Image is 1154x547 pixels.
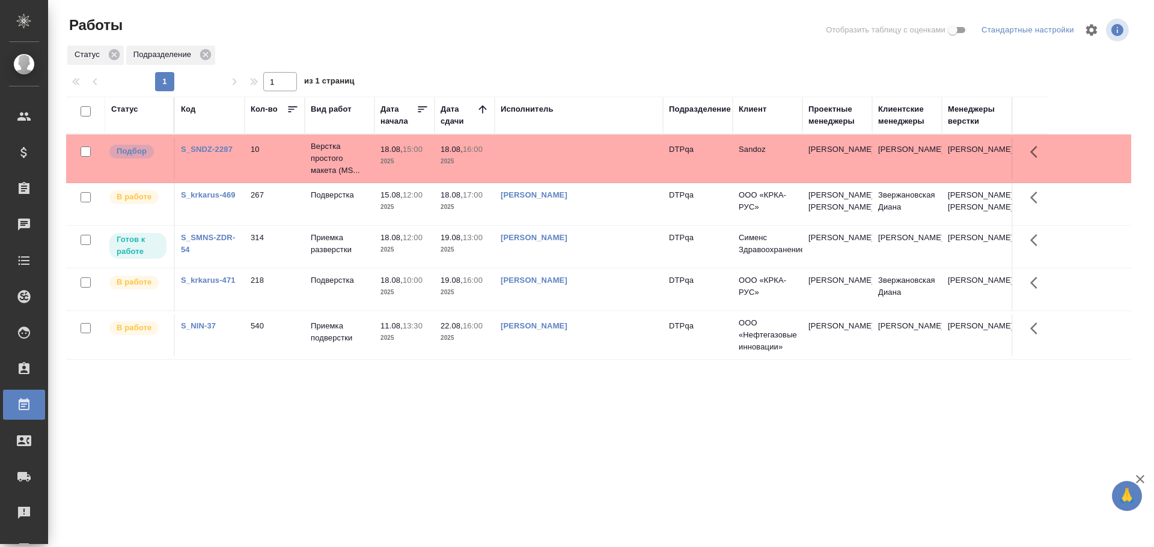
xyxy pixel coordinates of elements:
[808,103,866,127] div: Проектные менеджеры
[463,145,483,154] p: 16:00
[311,189,368,201] p: Подверстка
[108,189,168,205] div: Исполнитель выполняет работу
[663,138,733,180] td: DTPqa
[1023,226,1052,255] button: Здесь прячутся важные кнопки
[181,321,216,330] a: S_NIN-37
[441,244,489,256] p: 2025
[304,74,355,91] span: из 1 страниц
[802,138,872,180] td: [PERSON_NAME]
[872,268,942,310] td: Звержановская Диана
[380,190,403,199] p: 15.08,
[181,145,233,154] a: S_SNDZ-2287
[739,189,796,213] p: ООО «КРКА-РУС»
[380,145,403,154] p: 18.08,
[1023,183,1052,212] button: Здесь прячутся важные кнопки
[311,103,352,115] div: Вид работ
[181,103,195,115] div: Код
[663,314,733,356] td: DTPqa
[802,314,872,356] td: [PERSON_NAME]
[441,276,463,285] p: 19.08,
[380,286,429,298] p: 2025
[245,138,305,180] td: 10
[948,189,1006,213] p: [PERSON_NAME], [PERSON_NAME]
[380,276,403,285] p: 18.08,
[441,233,463,242] p: 19.08,
[181,276,236,285] a: S_krkarus-471
[463,276,483,285] p: 16:00
[663,226,733,268] td: DTPqa
[441,190,463,199] p: 18.08,
[111,103,138,115] div: Статус
[948,103,1006,127] div: Менеджеры верстки
[126,46,215,65] div: Подразделение
[66,16,123,35] span: Работы
[251,103,278,115] div: Кол-во
[441,321,463,330] p: 22.08,
[403,145,423,154] p: 15:00
[441,156,489,168] p: 2025
[872,183,942,225] td: Звержановская Диана
[380,244,429,256] p: 2025
[108,320,168,336] div: Исполнитель выполняет работу
[108,144,168,160] div: Можно подбирать исполнителей
[802,268,872,310] td: [PERSON_NAME]
[826,24,945,36] span: Отобразить таблицу с оценками
[501,321,567,330] a: [PERSON_NAME]
[117,191,151,203] p: В работе
[311,232,368,256] p: Приемка разверстки
[802,226,872,268] td: [PERSON_NAME]
[501,103,554,115] div: Исполнитель
[108,274,168,291] div: Исполнитель выполняет работу
[117,145,147,157] p: Подбор
[67,46,124,65] div: Статус
[441,201,489,213] p: 2025
[75,49,104,61] p: Статус
[1112,481,1142,511] button: 🙏
[878,103,936,127] div: Клиентские менеджеры
[1023,268,1052,297] button: Здесь прячутся важные кнопки
[403,276,423,285] p: 10:00
[872,138,942,180] td: [PERSON_NAME]
[245,183,305,225] td: 267
[463,233,483,242] p: 13:00
[1117,483,1137,509] span: 🙏
[311,141,368,177] p: Верстка простого макета (MS...
[1023,138,1052,166] button: Здесь прячутся важные кнопки
[181,233,235,254] a: S_SMNS-ZDR-54
[133,49,195,61] p: Подразделение
[501,233,567,242] a: [PERSON_NAME]
[1106,19,1131,41] span: Посмотреть информацию
[1023,314,1052,343] button: Здесь прячутся важные кнопки
[245,314,305,356] td: 540
[948,232,1006,244] p: [PERSON_NAME]
[117,276,151,288] p: В работе
[872,314,942,356] td: [PERSON_NAME]
[311,320,368,344] p: Приемка подверстки
[403,190,423,199] p: 12:00
[311,274,368,286] p: Подверстка
[739,274,796,298] p: ООО «КРКА-РУС»
[808,189,866,213] p: [PERSON_NAME], [PERSON_NAME]
[380,321,403,330] p: 11.08,
[463,321,483,330] p: 16:00
[403,321,423,330] p: 13:30
[978,21,1077,40] div: split button
[245,226,305,268] td: 314
[181,190,236,199] a: S_krkarus-469
[403,233,423,242] p: 12:00
[441,145,463,154] p: 18.08,
[441,286,489,298] p: 2025
[948,274,1006,286] p: [PERSON_NAME]
[441,103,477,127] div: Дата сдачи
[117,322,151,334] p: В работе
[501,276,567,285] a: [PERSON_NAME]
[245,268,305,310] td: 218
[108,232,168,260] div: Исполнитель может приступить к работе
[739,144,796,156] p: Sandoz
[380,233,403,242] p: 18.08,
[380,201,429,213] p: 2025
[948,320,1006,332] p: [PERSON_NAME]
[872,226,942,268] td: [PERSON_NAME]
[380,156,429,168] p: 2025
[739,103,766,115] div: Клиент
